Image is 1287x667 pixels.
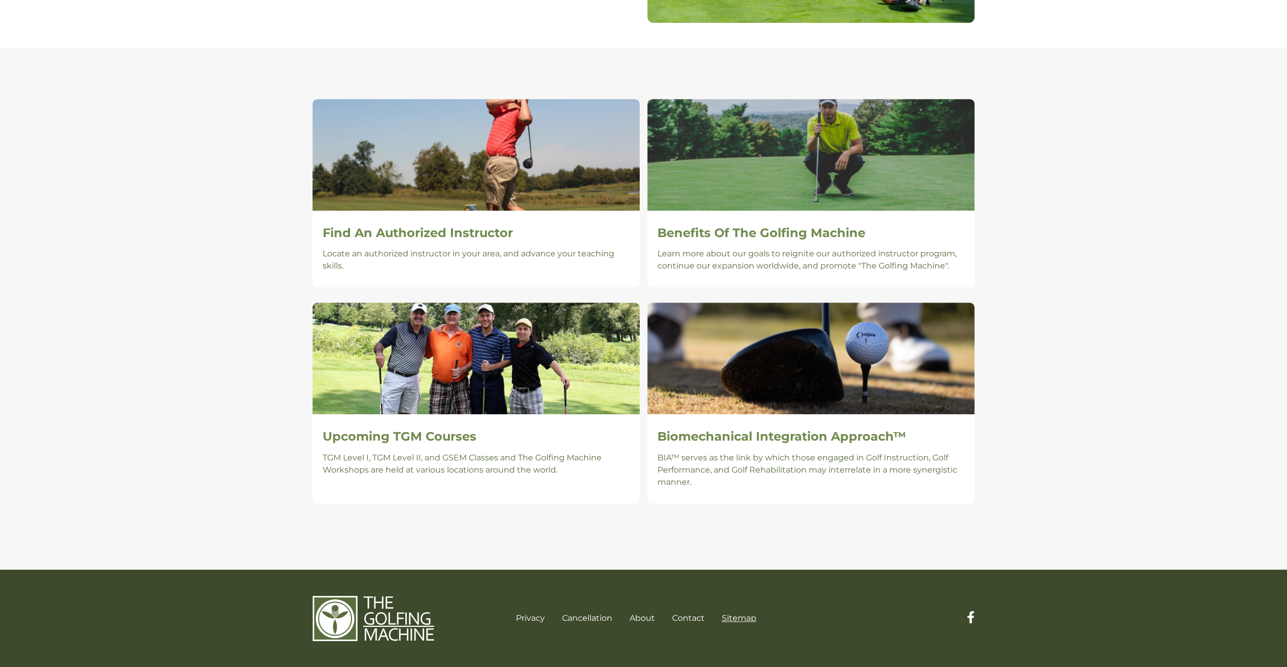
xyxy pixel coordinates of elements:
[323,226,630,241] h2: Find An Authorized Instructor
[516,613,545,623] a: Privacy
[323,429,630,444] h2: Upcoming TGM Courses
[657,226,964,241] h2: Benefits Of The Golfing Machine
[312,99,640,288] a: Find An Authorized Instructor Locate an authorized instructor in your area, and advance your teac...
[630,613,655,623] a: About
[657,452,964,488] p: BIA™ serves as the link by which those engaged in Golf Instruction, Golf Performance, and Golf Re...
[657,248,964,272] p: Learn more about our goals to reignite our authorized instructor program, continue our expansion ...
[312,303,640,504] a: Upcoming TGM Courses TGM Level I, TGM Level II, and GSEM Classes and The Golfing Machine Workshop...
[657,429,964,444] h2: Biomechanical Integration Approach™
[672,613,705,623] a: Contact
[323,452,630,476] p: TGM Level I, TGM Level II, and GSEM Classes and The Golfing Machine Workshops are held at various...
[647,99,975,288] a: Benefits Of The Golfing Machine Learn more about our goals to reignite our authorized instructor ...
[312,595,434,642] img: The Golfing Machine
[722,613,756,623] a: Sitemap
[647,303,975,504] a: Biomechanical Integration Approach™ BIA™ serves as the link by which those engaged in Golf Instru...
[562,613,612,623] a: Cancellation
[323,248,630,272] p: Locate an authorized instructor in your area, and advance your teaching skills.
